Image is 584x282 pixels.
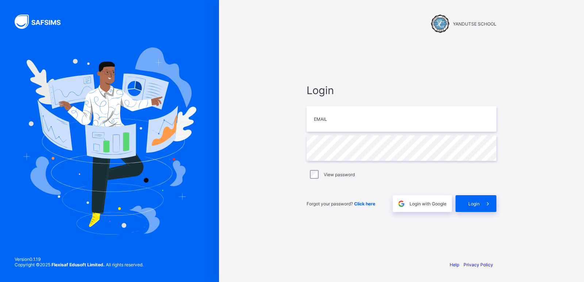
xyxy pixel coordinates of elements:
a: Click here [354,201,375,206]
img: google.396cfc9801f0270233282035f929180a.svg [397,200,406,208]
span: Forgot your password? [307,201,375,206]
img: SAFSIMS Logo [15,15,69,29]
label: View password [324,172,355,177]
strong: Flexisaf Edusoft Limited. [51,262,105,267]
a: Help [450,262,459,267]
a: Privacy Policy [464,262,493,267]
img: Hero Image [23,47,196,234]
span: YANDUTSE SCHOOL [453,21,496,27]
span: Version 0.1.19 [15,256,143,262]
span: Login [307,84,496,97]
span: Copyright © 2025 All rights reserved. [15,262,143,267]
span: Login [468,201,480,206]
span: Login with Google [410,201,446,206]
